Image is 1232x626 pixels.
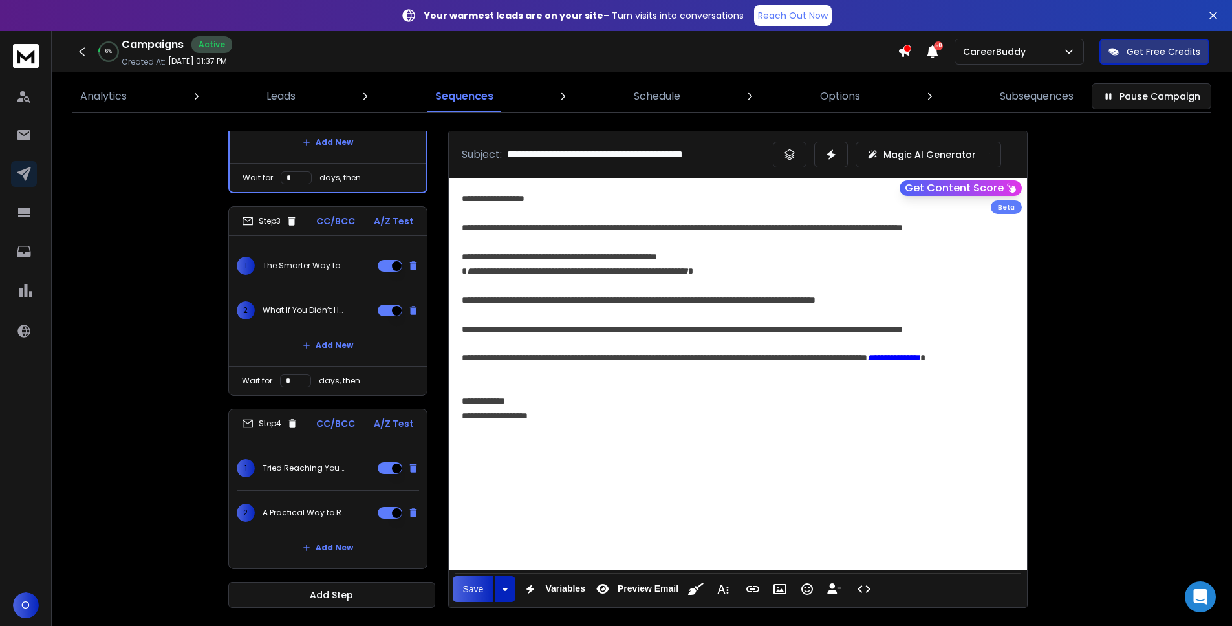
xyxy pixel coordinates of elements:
[168,56,227,67] p: [DATE] 01:37 PM
[1127,45,1200,58] p: Get Free Credits
[934,41,943,50] span: 50
[319,376,360,386] p: days, then
[1092,83,1211,109] button: Pause Campaign
[634,89,680,104] p: Schedule
[462,147,502,162] p: Subject:
[191,36,232,53] div: Active
[543,583,588,594] span: Variables
[228,206,427,396] li: Step3CC/BCCA/Z Test1The Smarter Way to Handle Payroll, Training, and Agent issues2What If You Did...
[242,376,272,386] p: Wait for
[374,417,414,430] p: A/Z Test
[80,89,127,104] p: Analytics
[963,45,1031,58] p: CareerBuddy
[518,576,588,602] button: Variables
[228,582,435,608] button: Add Step
[427,81,501,112] a: Sequences
[820,89,860,104] p: Options
[615,583,681,594] span: Preview Email
[122,57,166,67] p: Created At:
[856,142,1001,167] button: Magic AI Generator
[1000,89,1074,104] p: Subsequences
[991,200,1022,214] div: Beta
[316,215,355,228] p: CC/BCC
[263,463,345,473] p: Tried Reaching You Earlier, This Might Help
[1099,39,1209,65] button: Get Free Credits
[263,305,345,316] p: What If You Didn’t Have to Manage Everything Internally?
[13,592,39,618] button: O
[740,576,765,602] button: Insert Link (⌘K)
[424,9,603,22] strong: Your warmest leads are on your site
[237,301,255,319] span: 2
[453,576,494,602] button: Save
[374,215,414,228] p: A/Z Test
[590,576,681,602] button: Preview Email
[72,81,135,112] a: Analytics
[1185,581,1216,612] div: Open Intercom Messenger
[292,129,363,155] button: Add New
[263,508,345,518] p: A Practical Way to Reduce Operational Workload
[242,418,298,429] div: Step 4
[711,576,735,602] button: More Text
[435,89,493,104] p: Sequences
[852,576,876,602] button: Code View
[758,9,828,22] p: Reach Out Now
[237,459,255,477] span: 1
[883,148,976,161] p: Magic AI Generator
[626,81,688,112] a: Schedule
[242,215,297,227] div: Step 3
[122,37,184,52] h1: Campaigns
[259,81,303,112] a: Leads
[319,173,361,183] p: days, then
[812,81,868,112] a: Options
[263,261,345,271] p: The Smarter Way to Handle Payroll, Training, and Agent issues
[243,173,273,183] p: Wait for
[684,576,708,602] button: Clean HTML
[768,576,792,602] button: Insert Image (⌘P)
[266,89,296,104] p: Leads
[292,332,363,358] button: Add New
[754,5,832,26] a: Reach Out Now
[228,409,427,569] li: Step4CC/BCCA/Z Test1Tried Reaching You Earlier, This Might Help2A Practical Way to Reduce Operati...
[316,417,355,430] p: CC/BCC
[822,576,847,602] button: Insert Unsubscribe Link
[795,576,819,602] button: Emoticons
[105,48,112,56] p: 6 %
[292,535,363,561] button: Add New
[900,180,1022,196] button: Get Content Score
[992,81,1081,112] a: Subsequences
[237,504,255,522] span: 2
[237,257,255,275] span: 1
[424,9,744,22] p: – Turn visits into conversations
[13,44,39,68] img: logo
